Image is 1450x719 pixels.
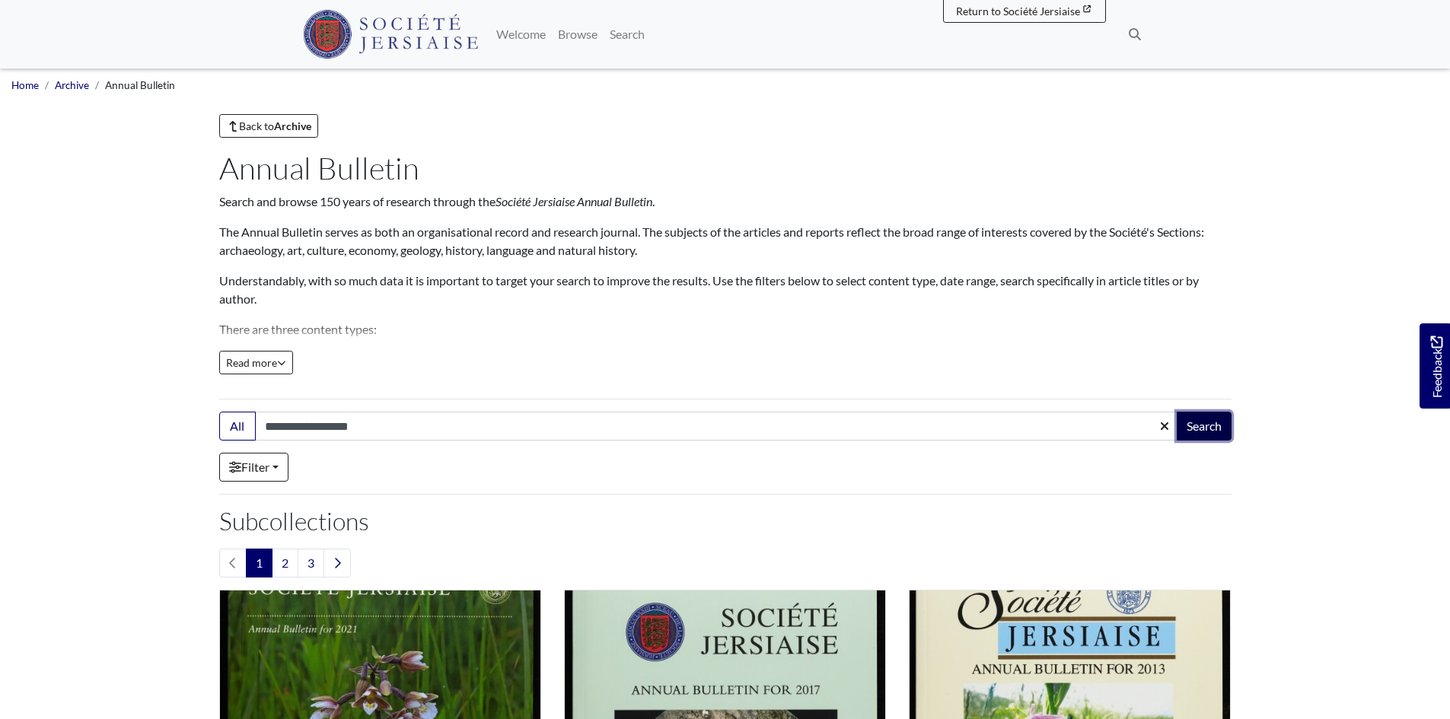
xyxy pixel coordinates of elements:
[219,549,247,577] li: Previous page
[11,79,39,91] a: Home
[323,549,351,577] a: Next page
[219,453,288,482] a: Filter
[219,549,1232,577] nav: pagination
[1427,336,1445,398] span: Feedback
[496,194,652,208] em: Société Jersiaise Annual Bulletin
[490,19,552,49] a: Welcome
[303,10,479,59] img: Société Jersiaise
[219,507,1232,536] h2: Subcollections
[219,412,256,441] button: All
[303,6,479,62] a: Société Jersiaise logo
[956,5,1080,17] span: Return to Société Jersiaise
[552,19,604,49] a: Browse
[255,412,1178,441] input: Search this collection...
[604,19,651,49] a: Search
[1177,412,1232,441] button: Search
[219,150,1232,186] h1: Annual Bulletin
[219,114,319,138] a: Back toArchive
[219,320,1232,393] p: There are three content types: Information: contains administrative information. Reports: contain...
[298,549,324,577] a: Goto page 3
[1420,323,1450,409] a: Would you like to provide feedback?
[246,549,272,577] span: Goto page 1
[105,79,175,91] span: Annual Bulletin
[274,119,311,132] strong: Archive
[219,223,1232,259] p: The Annual Bulletin serves as both an organisational record and research journal. The subjects of...
[226,356,286,369] span: Read more
[219,351,293,374] button: Read all of the content
[219,192,1232,211] p: Search and browse 150 years of research through the .
[55,79,89,91] a: Archive
[272,549,298,577] a: Goto page 2
[219,272,1232,308] p: Understandably, with so much data it is important to target your search to improve the results. U...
